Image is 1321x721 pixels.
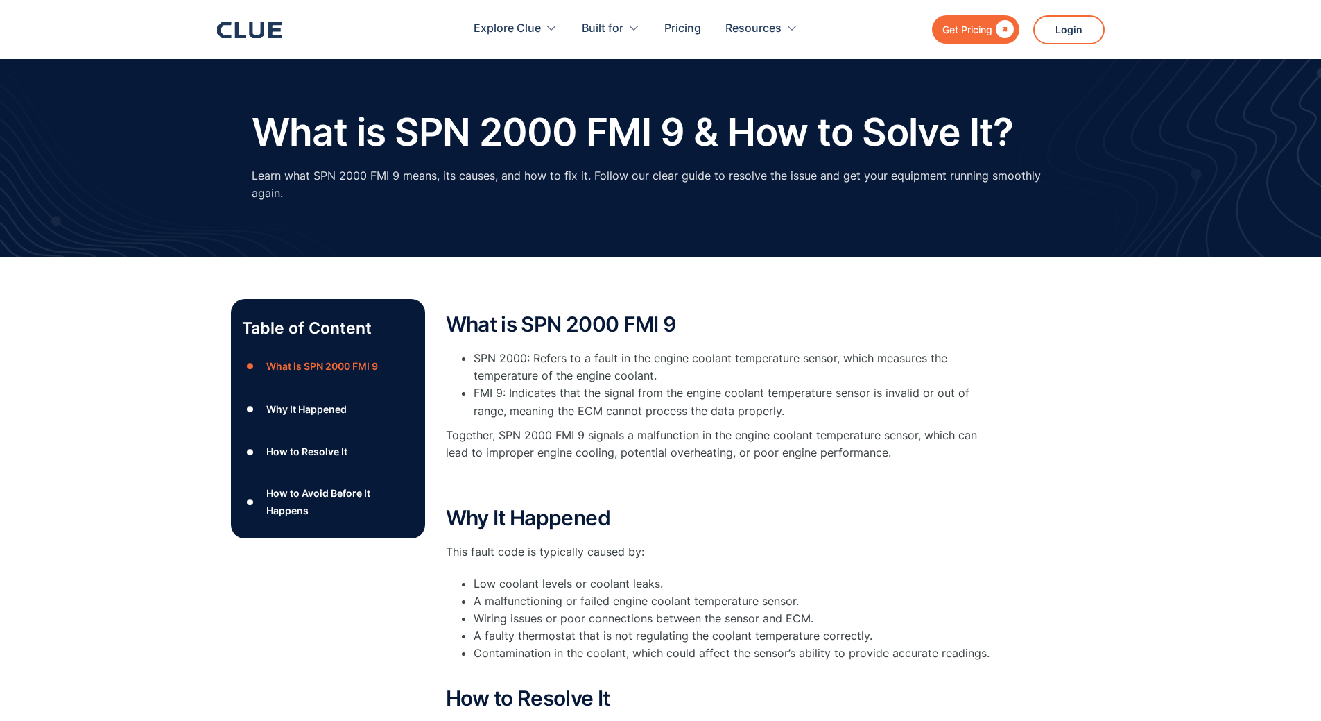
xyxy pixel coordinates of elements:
[242,491,259,512] div: ●
[932,15,1019,44] a: Get Pricing
[266,484,413,519] div: How to Avoid Before It Happens
[446,427,1001,461] p: Together, SPN 2000 FMI 9 signals a malfunction in the engine coolant temperature sensor, which ca...
[1033,15,1105,44] a: Login
[446,687,1001,710] h2: How to Resolve It
[446,313,1001,336] h2: What is SPN 2000 FMI 9
[474,7,541,51] div: Explore Clue
[242,441,414,462] a: ●How to Resolve It
[242,356,259,377] div: ●
[446,475,1001,493] p: ‍
[582,7,640,51] div: Built for
[242,356,414,377] a: ●What is SPN 2000 FMI 9
[242,441,259,462] div: ●
[474,645,1001,679] li: Contamination in the coolant, which could affect the sensor’s ability to provide accurate readings.
[725,7,798,51] div: Resources
[942,21,992,38] div: Get Pricing
[446,507,1001,529] h2: Why It Happened
[266,443,347,460] div: How to Resolve It
[474,610,1001,627] li: Wiring issues or poor connections between the sensor and ECM.
[725,7,782,51] div: Resources
[242,399,414,420] a: ●Why It Happened
[474,350,1001,384] li: SPN 2000: Refers to a fault in the engine coolant temperature sensor, which measures the temperat...
[474,384,1001,419] li: FMI 9: Indicates that the signal from the engine coolant temperature sensor is invalid or out of ...
[242,317,414,339] p: Table of Content
[474,593,1001,610] li: A malfunctioning or failed engine coolant temperature sensor.
[446,543,1001,561] p: This fault code is typically caused by:
[242,484,414,519] a: ●How to Avoid Before It Happens
[474,7,558,51] div: Explore Clue
[664,7,701,51] a: Pricing
[266,357,378,375] div: What is SPN 2000 FMI 9
[474,627,1001,645] li: A faulty thermostat that is not regulating the coolant temperature correctly.
[252,111,1014,153] h1: What is SPN 2000 FMI 9 & How to Solve It?
[252,167,1070,202] p: Learn what SPN 2000 FMI 9 means, its causes, and how to fix it. Follow our clear guide to resolve...
[242,399,259,420] div: ●
[582,7,623,51] div: Built for
[266,400,347,418] div: Why It Happened
[992,21,1014,38] div: 
[474,575,1001,593] li: Low coolant levels or coolant leaks.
